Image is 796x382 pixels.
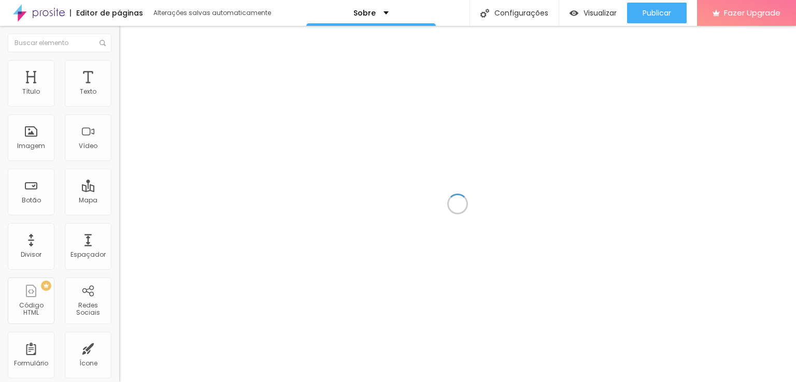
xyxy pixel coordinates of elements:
[22,197,41,204] div: Botão
[10,302,51,317] div: Código HTML
[584,9,617,17] span: Visualizar
[70,251,106,258] div: Espaçador
[570,9,578,18] img: view-1.svg
[21,251,41,258] div: Divisor
[627,3,687,23] button: Publicar
[14,360,48,367] div: Formulário
[99,40,106,46] img: Icone
[22,88,40,95] div: Título
[79,142,97,150] div: Vídeo
[643,9,671,17] span: Publicar
[724,8,780,17] span: Fazer Upgrade
[8,34,111,52] input: Buscar elemento
[17,142,45,150] div: Imagem
[353,9,376,17] p: Sobre
[153,10,273,16] div: Alterações salvas automaticamente
[67,302,108,317] div: Redes Sociais
[80,88,96,95] div: Texto
[559,3,627,23] button: Visualizar
[79,197,97,204] div: Mapa
[79,360,97,367] div: Ícone
[70,9,143,17] div: Editor de páginas
[480,9,489,18] img: Icone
